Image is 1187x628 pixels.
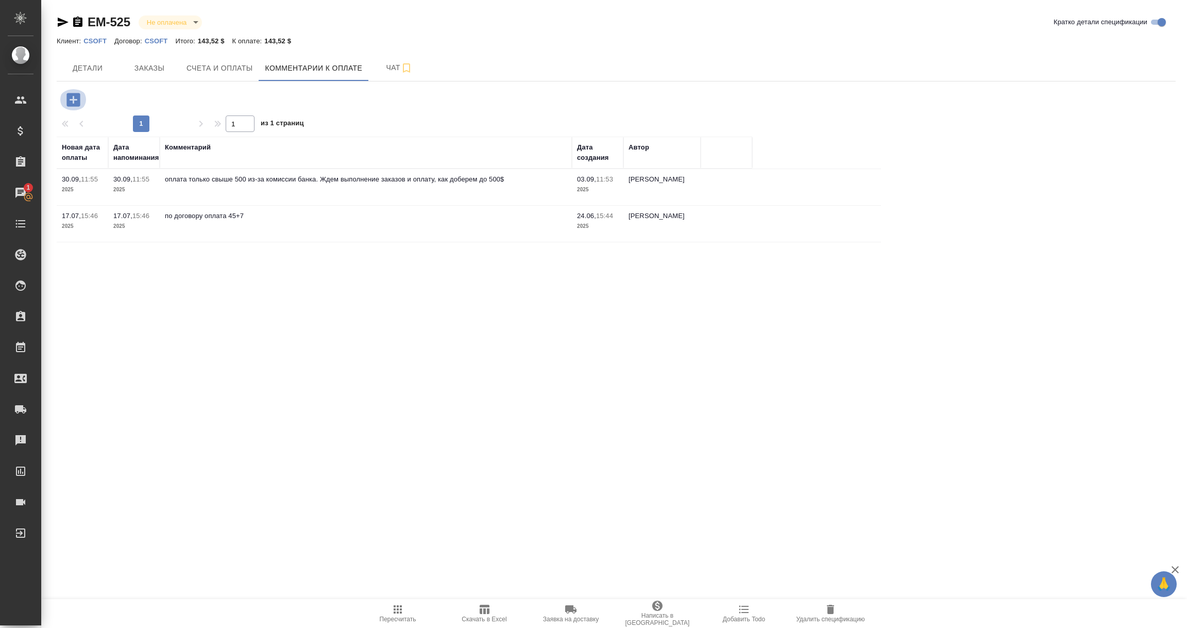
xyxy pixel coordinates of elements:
p: оплата только свыше 500 из-за комиссии банка. Ждем выполнение заказов и оплату, как доберем до 500$ [165,174,567,185]
button: Добавить комментарий [59,89,88,110]
p: 2025 [113,221,155,232]
a: CSOFT [145,36,176,45]
div: Дата напоминания [113,142,159,163]
p: 17.07, [113,212,132,220]
td: [PERSON_NAME] [623,169,701,205]
p: 30.09, [113,175,132,183]
p: Договор: [114,37,145,45]
span: Детали [63,62,112,75]
span: 1 [20,183,36,193]
div: Новая дата оплаты [62,142,103,163]
p: 2025 [62,221,103,232]
span: Комментарии к оплате [265,62,363,75]
p: 11:53 [596,175,613,183]
p: 15:44 [596,212,613,220]
a: 1 [3,180,39,206]
p: 11:55 [81,175,98,183]
p: 17.07, [62,212,81,220]
svg: Подписаться [400,62,413,74]
p: по договору оплата 45+7 [165,211,567,221]
button: 🙏 [1151,571,1177,597]
div: Комментарий [165,142,211,153]
p: CSOFT [83,37,114,45]
p: 03.09, [577,175,596,183]
p: 30.09, [62,175,81,183]
p: К оплате: [232,37,265,45]
button: Не оплачена [144,18,190,27]
span: Заказы [125,62,174,75]
p: Клиент: [57,37,83,45]
button: Скопировать ссылку для ЯМессенджера [57,16,69,28]
a: EM-525 [88,15,130,29]
p: CSOFT [145,37,176,45]
div: Автор [629,142,649,153]
div: Дата создания [577,142,618,163]
p: 2025 [577,185,618,195]
div: Не оплачена [139,15,202,29]
p: 24.06, [577,212,596,220]
p: Итого: [175,37,197,45]
span: Кратко детали спецификации [1054,17,1147,27]
p: 2025 [62,185,103,195]
td: [PERSON_NAME] [623,206,701,242]
span: из 1 страниц [261,117,304,132]
span: Чат [375,61,424,74]
a: CSOFT [83,36,114,45]
span: Счета и оплаты [186,62,253,75]
p: 11:55 [132,175,149,183]
button: Скопировать ссылку [72,16,84,28]
p: 2025 [113,185,155,195]
span: 🙏 [1155,573,1173,595]
p: 2025 [577,221,618,232]
p: 15:46 [81,212,98,220]
p: 143,52 $ [198,37,232,45]
p: 143,52 $ [264,37,299,45]
p: 15:46 [132,212,149,220]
